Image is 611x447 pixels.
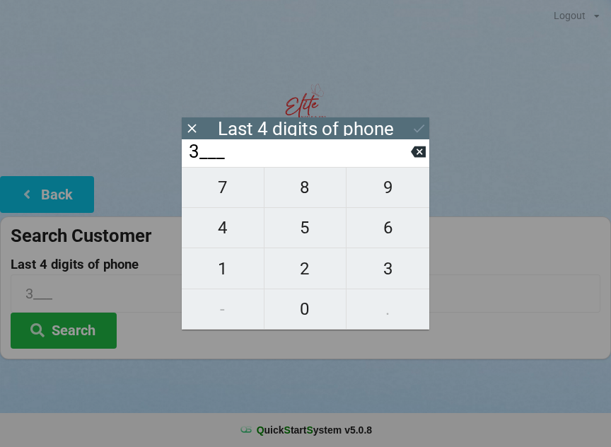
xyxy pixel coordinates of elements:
[347,173,429,202] span: 9
[264,254,347,284] span: 2
[264,248,347,289] button: 2
[218,122,394,136] div: Last 4 digits of phone
[182,254,264,284] span: 1
[347,208,429,248] button: 6
[264,294,347,324] span: 0
[264,173,347,202] span: 8
[347,167,429,208] button: 9
[264,213,347,243] span: 5
[264,208,347,248] button: 5
[264,289,347,330] button: 0
[347,213,429,243] span: 6
[182,213,264,243] span: 4
[182,173,264,202] span: 7
[182,167,264,208] button: 7
[347,254,429,284] span: 3
[182,208,264,248] button: 4
[182,248,264,289] button: 1
[347,248,429,289] button: 3
[264,167,347,208] button: 8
